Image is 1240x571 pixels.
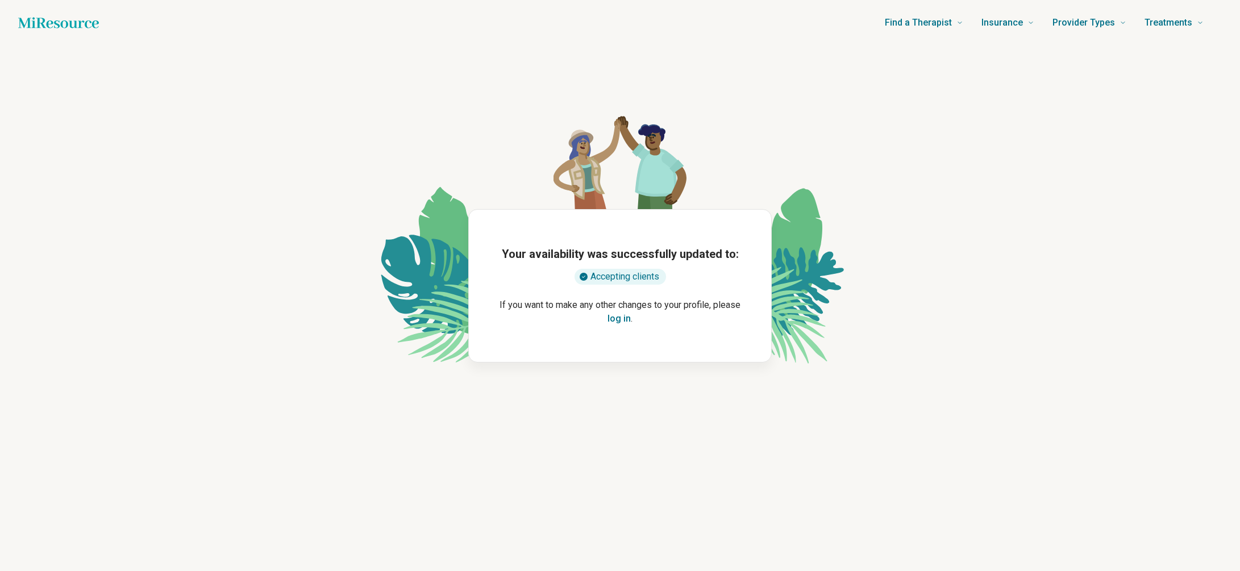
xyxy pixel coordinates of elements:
span: Treatments [1145,15,1192,31]
a: Home page [18,11,99,34]
p: If you want to make any other changes to your profile, please . [487,298,753,326]
span: Insurance [981,15,1023,31]
button: log in [607,312,631,326]
span: Provider Types [1052,15,1115,31]
h1: Your availability was successfully updated to: [502,246,739,262]
div: Accepting clients [575,269,666,285]
span: Find a Therapist [885,15,952,31]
